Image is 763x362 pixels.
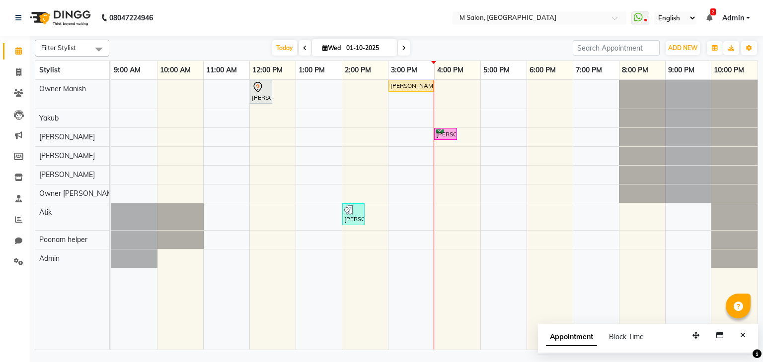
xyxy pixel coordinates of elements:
[39,170,95,179] span: [PERSON_NAME]
[706,13,712,22] a: 2
[736,328,750,343] button: Close
[39,132,95,141] span: [PERSON_NAME]
[435,63,466,77] a: 4:00 PM
[39,189,119,198] span: Owner [PERSON_NAME]
[668,44,697,52] span: ADD NEW
[39,254,60,263] span: Admin
[272,40,297,56] span: Today
[573,40,660,56] input: Search Appointment
[343,205,364,224] div: [PERSON_NAME], TK04, 02:00 PM-02:30 PM, HAIR & SCALP TREATMENT - MEN - Organic Scalp Spa
[666,63,697,77] a: 9:00 PM
[25,4,93,32] img: logo
[41,44,76,52] span: Filter Stylist
[435,129,456,139] div: [PERSON_NAME], TK03, 04:00 PM-04:30 PM, Root Touch-up (upto 1 inches) [MEDICAL_DATA] free
[39,114,59,122] span: Yakub
[609,332,644,341] span: Block Time
[250,63,285,77] a: 12:00 PM
[527,63,558,77] a: 6:00 PM
[320,44,343,52] span: Wed
[722,13,744,23] span: Admin
[39,65,60,74] span: Stylist
[388,63,420,77] a: 3:00 PM
[296,63,327,77] a: 1:00 PM
[109,4,153,32] b: 08047224946
[39,235,87,244] span: Poonam helper
[157,63,193,77] a: 10:00 AM
[573,63,605,77] a: 7:00 PM
[711,63,747,77] a: 10:00 PM
[710,8,716,15] span: 2
[389,81,433,90] div: [PERSON_NAME], TK05, 03:00 PM-04:00 PM, HIGHLIGHTS- WOMEN - Medium ,GLOBAL COLOR - WOMEN - Medium...
[342,63,374,77] a: 2:00 PM
[39,151,95,160] span: [PERSON_NAME]
[111,63,143,77] a: 9:00 AM
[39,84,86,93] span: Owner Manish
[204,63,239,77] a: 11:00 AM
[619,63,651,77] a: 8:00 PM
[546,328,597,346] span: Appointment
[343,41,393,56] input: 2025-10-01
[481,63,512,77] a: 5:00 PM
[251,81,271,102] div: [PERSON_NAME], TK02, 12:00 PM-12:30 PM, HIGHLIGHTS- WOMEN - Long
[666,41,700,55] button: ADD NEW
[39,208,52,217] span: Atik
